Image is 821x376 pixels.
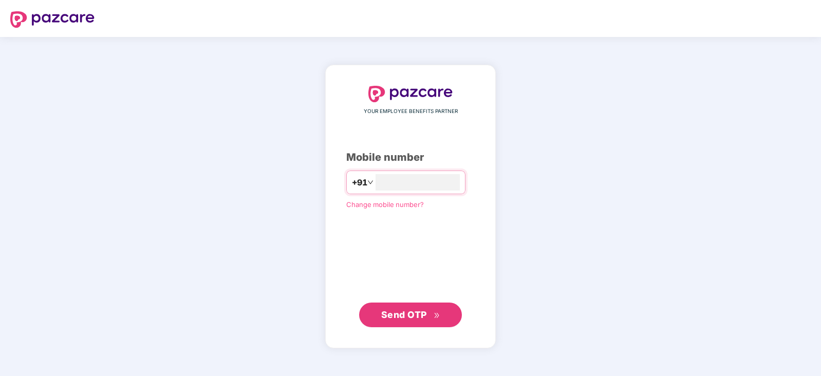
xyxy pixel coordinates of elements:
[368,86,453,102] img: logo
[359,303,462,327] button: Send OTPdouble-right
[434,312,440,319] span: double-right
[346,200,424,209] a: Change mobile number?
[346,149,475,165] div: Mobile number
[10,11,95,28] img: logo
[367,179,374,185] span: down
[364,107,458,116] span: YOUR EMPLOYEE BENEFITS PARTNER
[352,176,367,189] span: +91
[381,309,427,320] span: Send OTP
